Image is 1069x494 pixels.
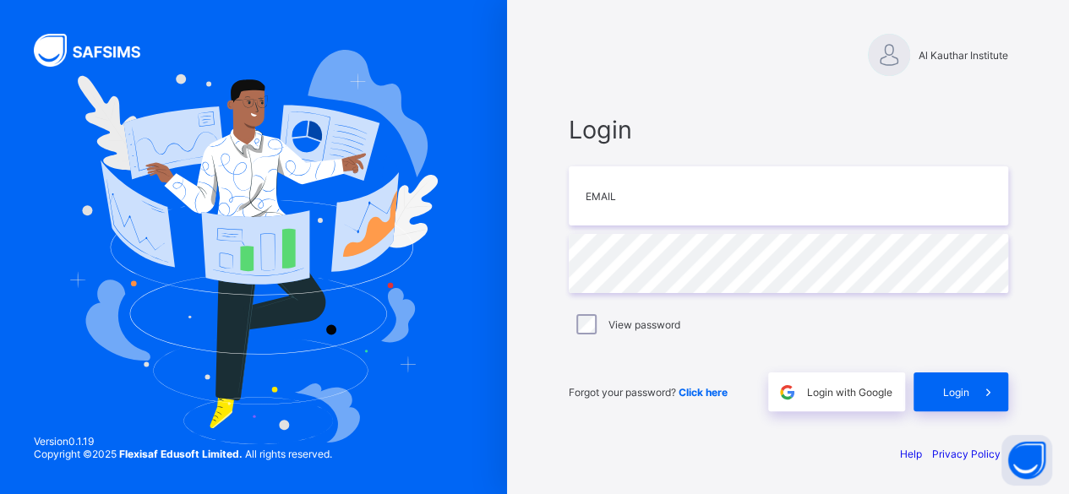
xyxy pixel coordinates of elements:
span: Version 0.1.19 [34,435,332,448]
strong: Flexisaf Edusoft Limited. [119,448,243,460]
span: Forgot your password? [569,386,728,399]
img: google.396cfc9801f0270233282035f929180a.svg [777,383,797,402]
a: Privacy Policy [932,448,1001,460]
span: Al Kauthar Institute [919,49,1008,62]
img: SAFSIMS Logo [34,34,161,67]
a: Help [900,448,922,460]
span: Login [569,115,1008,144]
span: Login with Google [807,386,892,399]
a: Click here [679,386,728,399]
button: Open asap [1001,435,1052,486]
span: Login [943,386,969,399]
span: Copyright © 2025 All rights reserved. [34,448,332,460]
img: Hero Image [69,50,437,445]
label: View password [608,318,680,331]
